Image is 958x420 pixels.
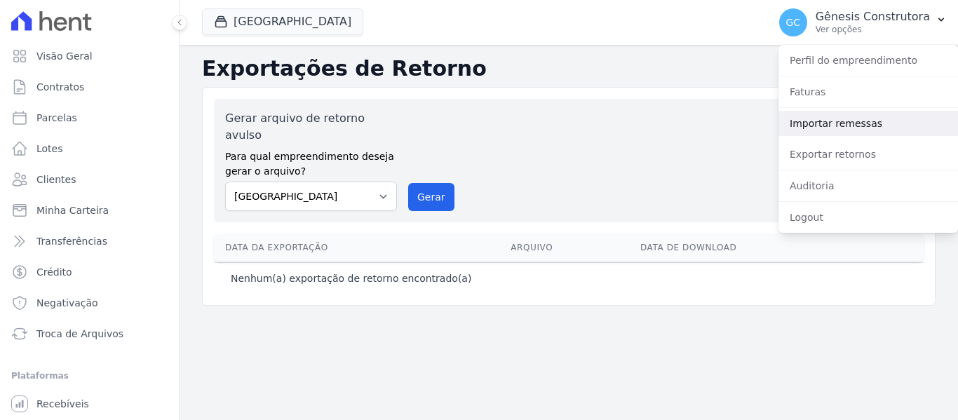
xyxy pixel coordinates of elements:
h2: Exportações de Retorno [202,56,936,81]
a: Minha Carteira [6,196,173,224]
a: Parcelas [6,104,173,132]
a: Crédito [6,258,173,286]
span: Visão Geral [36,49,93,63]
a: Lotes [6,135,173,163]
span: Troca de Arquivos [36,327,123,341]
span: Transferências [36,234,107,248]
a: Contratos [6,73,173,101]
th: Arquivo [505,233,635,262]
div: Plataformas [11,367,168,384]
label: Gerar arquivo de retorno avulso [225,110,397,144]
button: [GEOGRAPHIC_DATA] [202,8,363,35]
a: Importar remessas [778,111,958,136]
a: Auditoria [778,173,958,198]
span: Parcelas [36,111,77,125]
a: Recebíveis [6,390,173,418]
th: Data da Exportação [214,233,505,262]
a: Exportar retornos [778,142,958,167]
span: Negativação [36,296,98,310]
a: Troca de Arquivos [6,320,173,348]
span: Contratos [36,80,84,94]
label: Para qual empreendimento deseja gerar o arquivo? [225,144,397,179]
p: Gênesis Construtora [816,10,930,24]
p: Ver opções [816,24,930,35]
th: Data de Download [635,233,896,262]
a: Perfil do empreendimento [778,48,958,73]
span: Crédito [36,265,72,279]
a: Logout [778,205,958,230]
button: GC Gênesis Construtora Ver opções [768,3,958,42]
a: Visão Geral [6,42,173,70]
a: Faturas [778,79,958,104]
span: Lotes [36,142,63,156]
a: Negativação [6,289,173,317]
button: Gerar [408,183,454,211]
a: Clientes [6,165,173,194]
span: Recebíveis [36,397,89,411]
p: Nenhum(a) exportação de retorno encontrado(a) [231,271,471,285]
span: Minha Carteira [36,203,109,217]
a: Transferências [6,227,173,255]
span: GC [785,18,800,27]
span: Clientes [36,172,76,187]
